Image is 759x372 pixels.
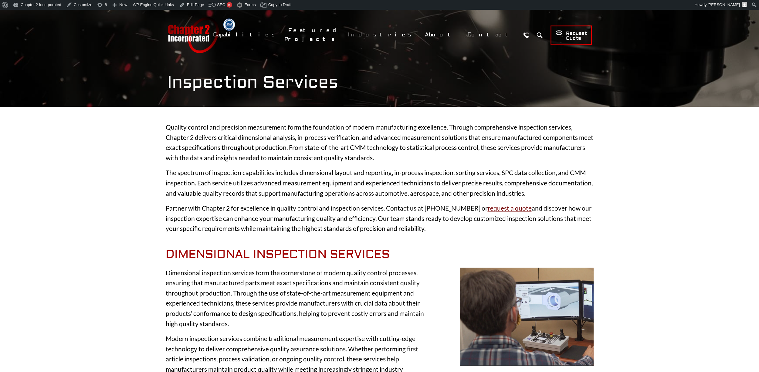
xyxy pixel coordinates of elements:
a: Call Us [521,29,532,41]
a: Industries [344,28,418,41]
p: Partner with Chapter 2 for excellence in quality control and inspection services. Contact us at [... [166,203,594,234]
a: Featured Projects [284,24,341,46]
button: Search [534,29,545,41]
div: 10 [227,2,232,8]
a: Capabilities [209,28,281,41]
span: Request Quote [556,29,587,42]
p: The spectrum of inspection capabilities includes dimensional layout and reporting, in-process ins... [166,167,594,198]
a: About [421,28,460,41]
h1: Inspection Services [167,72,592,93]
a: Contact [463,28,518,41]
span: [PERSON_NAME] [707,2,740,7]
h2: Dimensional Inspection Services [166,248,594,262]
p: Dimensional inspection services form the cornerstone of modern quality control processes, ensurin... [166,268,433,329]
a: Request Quote [551,25,592,45]
a: request a quote [488,204,532,212]
p: Quality control and precision measurement form the foundation of modern manufacturing excellence.... [166,122,594,163]
a: Chapter 2 Incorporated [167,17,219,53]
img: Experienced technician looking at a screen with CAD model used for inspection purposes [460,268,594,366]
